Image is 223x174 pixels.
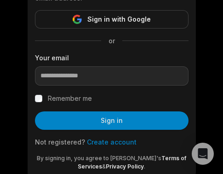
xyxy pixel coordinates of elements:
span: Not registered? [35,138,85,146]
div: Open Intercom Messenger [192,143,214,165]
span: & [102,163,106,170]
button: Sign in [35,111,189,130]
a: Privacy Policy [106,163,144,170]
a: Terms of Services [78,155,186,170]
span: or [101,36,122,46]
button: Sign in with Google [35,10,189,29]
span: By signing in, you agree to [PERSON_NAME]'s [37,155,161,162]
label: Remember me [48,93,92,104]
span: Sign in with Google [87,14,151,25]
span: . [144,163,145,170]
label: Your email [35,53,189,63]
a: Create account [87,138,137,146]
